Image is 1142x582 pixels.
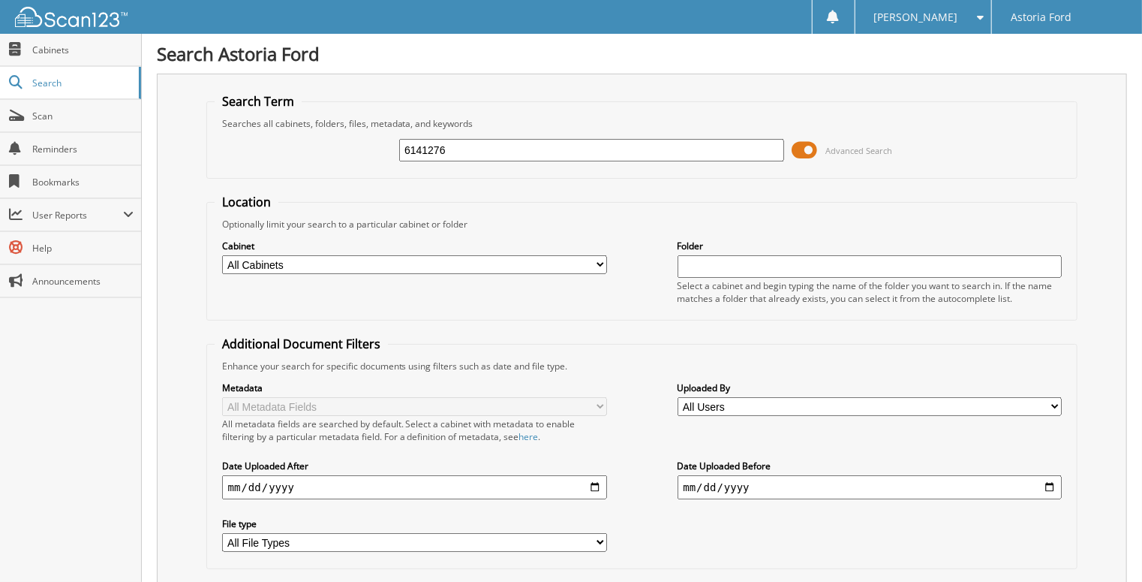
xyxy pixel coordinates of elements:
span: Astoria Ford [1011,13,1071,22]
label: File type [222,517,607,530]
div: Optionally limit your search to a particular cabinet or folder [215,218,1070,231]
div: All metadata fields are searched by default. Select a cabinet with metadata to enable filtering b... [222,418,607,443]
span: Help [32,242,134,255]
label: Date Uploaded After [222,460,607,472]
div: Select a cabinet and begin typing the name of the folder you want to search in. If the name match... [678,279,1062,305]
span: Bookmarks [32,176,134,188]
span: Advanced Search [825,145,892,156]
label: Date Uploaded Before [678,460,1062,472]
span: Announcements [32,275,134,288]
div: Enhance your search for specific documents using filters such as date and file type. [215,360,1070,372]
legend: Location [215,194,278,210]
div: Searches all cabinets, folders, files, metadata, and keywords [215,117,1070,130]
img: scan123-logo-white.svg [15,7,128,27]
label: Cabinet [222,240,607,252]
span: User Reports [32,209,123,222]
input: end [678,475,1062,499]
legend: Search Term [215,93,302,110]
input: start [222,475,607,499]
label: Uploaded By [678,381,1062,394]
span: Reminders [32,143,134,155]
iframe: Chat Widget [1067,510,1142,582]
span: Scan [32,110,134,122]
span: [PERSON_NAME] [874,13,958,22]
span: Search [32,77,131,89]
a: here [519,430,539,443]
label: Metadata [222,381,607,394]
h1: Search Astoria Ford [157,41,1127,66]
legend: Additional Document Filters [215,336,388,352]
span: Cabinets [32,44,134,56]
label: Folder [678,240,1062,252]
